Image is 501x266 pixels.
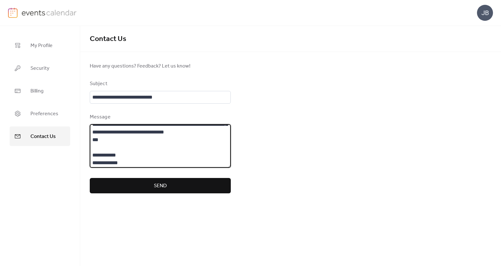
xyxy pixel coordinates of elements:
[30,86,44,96] span: Billing
[10,36,70,55] a: My Profile
[10,126,70,146] a: Contact Us
[90,62,231,70] span: Have any questions? Feedback? Let us know!
[10,81,70,101] a: Billing
[90,32,126,46] span: Contact Us
[10,58,70,78] a: Security
[30,63,49,73] span: Security
[8,8,18,18] img: logo
[154,182,167,190] span: Send
[90,178,231,193] button: Send
[30,132,56,141] span: Contact Us
[21,8,77,17] img: logo-type
[90,80,230,88] div: Subject
[90,113,230,121] div: Message
[30,41,53,51] span: My Profile
[30,109,58,119] span: Preferences
[477,5,493,21] div: JB
[10,104,70,123] a: Preferences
